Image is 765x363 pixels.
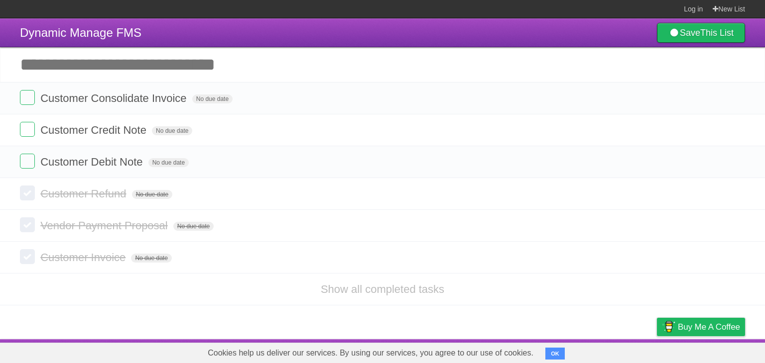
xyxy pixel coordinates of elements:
[20,249,35,264] label: Done
[524,342,545,361] a: About
[682,342,745,361] a: Suggest a feature
[20,185,35,200] label: Done
[40,219,170,232] span: Vendor Payment Proposal
[173,222,214,231] span: No due date
[557,342,598,361] a: Developers
[20,154,35,169] label: Done
[610,342,632,361] a: Terms
[20,26,141,39] span: Dynamic Manage FMS
[40,187,128,200] span: Customer Refund
[152,126,192,135] span: No due date
[40,92,189,104] span: Customer Consolidate Invoice
[40,251,128,264] span: Customer Invoice
[662,318,675,335] img: Buy me a coffee
[20,90,35,105] label: Done
[657,318,745,336] a: Buy me a coffee
[678,318,740,336] span: Buy me a coffee
[131,254,171,263] span: No due date
[132,190,172,199] span: No due date
[20,122,35,137] label: Done
[700,28,734,38] b: This List
[148,158,189,167] span: No due date
[192,94,233,103] span: No due date
[321,283,444,295] a: Show all completed tasks
[657,23,745,43] a: SaveThis List
[40,156,145,168] span: Customer Debit Note
[545,348,565,360] button: OK
[198,343,543,363] span: Cookies help us deliver our services. By using our services, you agree to our use of cookies.
[40,124,149,136] span: Customer Credit Note
[644,342,670,361] a: Privacy
[20,217,35,232] label: Done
